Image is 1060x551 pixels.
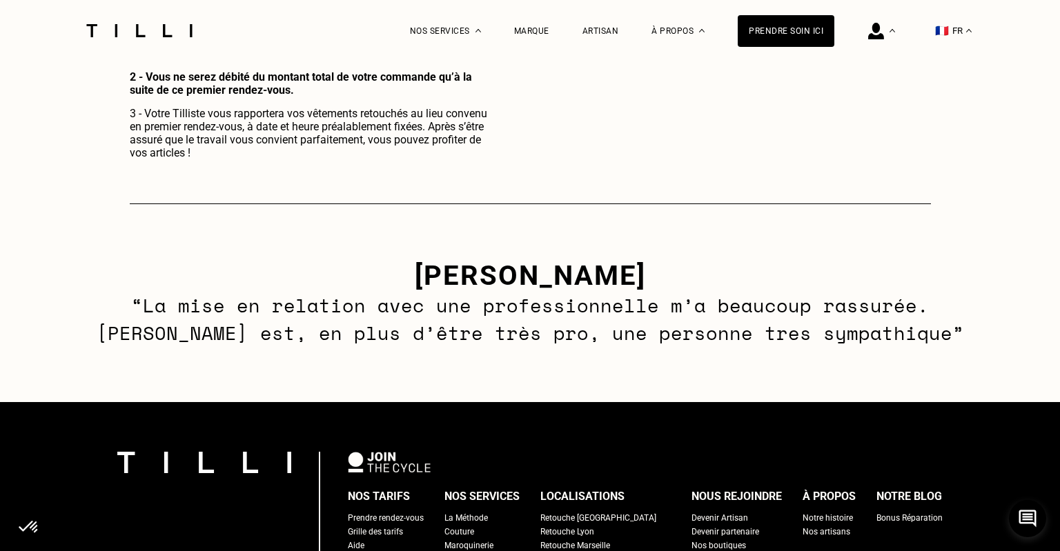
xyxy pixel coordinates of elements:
img: Menu déroulant à propos [699,29,705,32]
a: Prendre rendez-vous [348,511,424,525]
p: “La mise en relation avec une professionnelle m’a beaucoup rassurée. [PERSON_NAME] est, en plus d... [94,292,966,347]
span: 🇫🇷 [935,24,949,37]
img: Menu déroulant [475,29,481,32]
a: Grille des tarifs [348,525,403,539]
a: Notre histoire [803,511,853,525]
div: Nous rejoindre [691,486,782,507]
a: Devenir Artisan [691,511,748,525]
div: Nos tarifs [348,486,410,507]
div: Notre blog [876,486,942,507]
a: Retouche [GEOGRAPHIC_DATA] [540,511,656,525]
img: logo Tilli [117,452,291,473]
img: Logo du service de couturière Tilli [81,24,197,37]
a: Devenir partenaire [691,525,759,539]
div: À propos [803,486,856,507]
a: Prendre soin ici [738,15,834,47]
img: Menu déroulant [890,29,895,32]
a: Nos artisans [803,525,850,539]
h3: [PERSON_NAME] [94,259,966,292]
img: icône connexion [868,23,884,39]
a: Retouche Lyon [540,525,594,539]
b: 2 - Vous ne serez débité du montant total de votre commande qu’à la suite de ce premier rendez-vous. [130,70,472,97]
a: Artisan [582,26,619,36]
img: menu déroulant [966,29,972,32]
a: Bonus Réparation [876,511,943,525]
a: Marque [514,26,549,36]
div: Localisations [540,486,625,507]
a: La Méthode [444,511,488,525]
div: Nos services [444,486,520,507]
a: Couture [444,525,474,539]
img: logo Join The Cycle [348,452,431,472]
p: 3 - Votre Tilliste vous rapportera vos vêtements retouchés au lieu convenu en premier rendez-vous... [130,107,498,159]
